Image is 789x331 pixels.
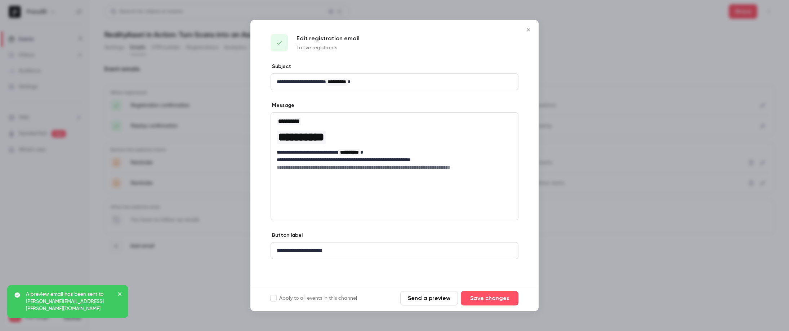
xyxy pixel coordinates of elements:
p: To live registrants [297,44,360,51]
button: Close [521,23,536,37]
button: Send a preview [400,291,458,305]
p: A preview email has been sent to [PERSON_NAME][EMAIL_ADDRESS][PERSON_NAME][DOMAIN_NAME] [26,291,112,312]
div: editor [271,74,518,90]
label: Button label [271,232,303,239]
button: Save changes [461,291,518,305]
div: editor [271,113,518,175]
label: Apply to all events in this channel [271,295,357,302]
p: Edit registration email [297,34,360,43]
label: Subject [271,63,291,70]
button: close [117,291,122,299]
label: Message [271,102,294,109]
div: editor [271,242,518,259]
